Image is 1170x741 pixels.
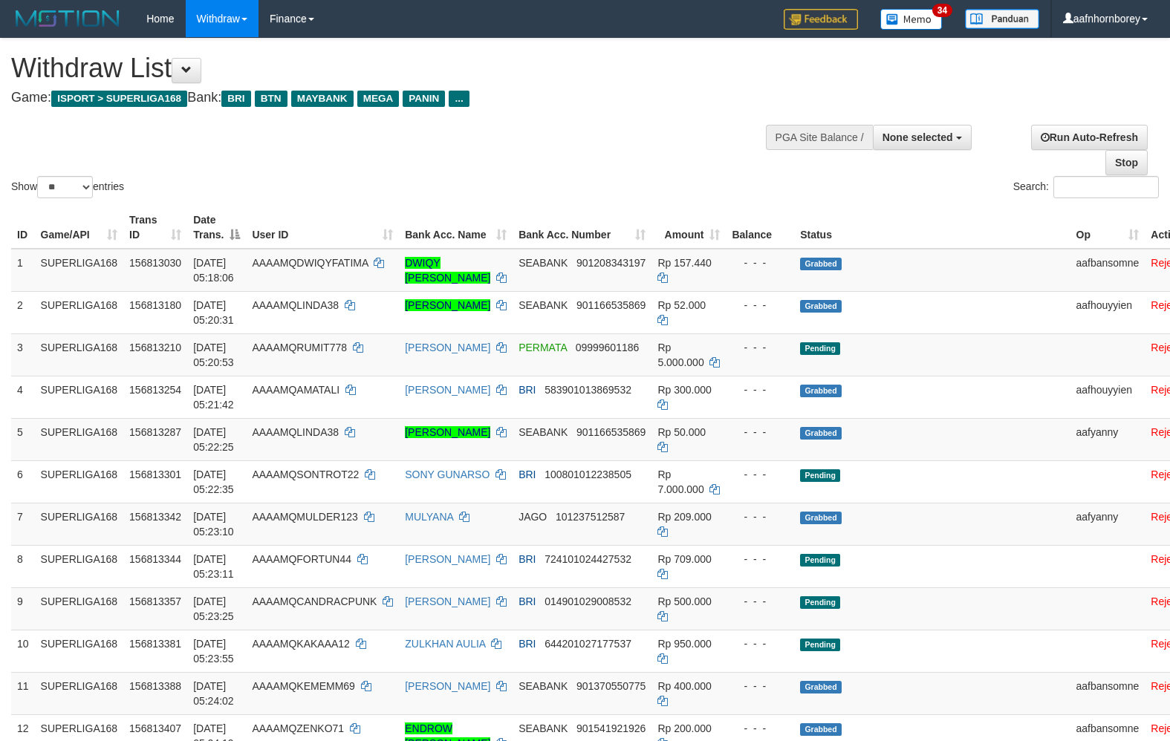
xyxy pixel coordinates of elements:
span: Copy 724101024427532 to clipboard [545,553,631,565]
td: aafbansomne [1070,249,1145,292]
span: [DATE] 05:22:25 [193,426,234,453]
td: SUPERLIGA168 [35,587,124,630]
a: [PERSON_NAME] [405,299,490,311]
img: Button%20Memo.svg [880,9,943,30]
span: 156813342 [129,511,181,523]
span: SEABANK [519,299,568,311]
td: 10 [11,630,35,672]
span: AAAAMQKAKAAA12 [252,638,350,650]
span: Grabbed [800,512,842,524]
a: [PERSON_NAME] [405,680,490,692]
span: Copy 901166535869 to clipboard [576,426,646,438]
span: 156813254 [129,384,181,396]
div: - - - [732,679,788,693]
span: BTN [255,91,287,107]
span: 156813407 [129,722,181,734]
span: Rp 709.000 [657,553,711,565]
td: 1 [11,249,35,292]
span: SEABANK [519,426,568,438]
span: Copy 014901029008532 to clipboard [545,595,631,607]
span: Grabbed [800,427,842,440]
span: SEABANK [519,257,568,269]
span: AAAAMQMULDER123 [252,511,357,523]
td: 9 [11,587,35,630]
a: SONY GUNARSO [405,469,490,480]
span: Rp 50.000 [657,426,706,438]
button: None selected [873,125,972,150]
td: SUPERLIGA168 [35,630,124,672]
span: Grabbed [800,385,842,397]
span: PERMATA [519,342,567,353]
th: Game/API: activate to sort column ascending [35,206,124,249]
th: Trans ID: activate to sort column ascending [123,206,187,249]
td: aafhouyyien [1070,291,1145,333]
span: Pending [800,596,840,609]
span: AAAAMQLINDA38 [252,426,339,438]
div: - - - [732,425,788,440]
span: AAAAMQKEMEMM69 [252,680,354,692]
img: Feedback.jpg [784,9,858,30]
span: [DATE] 05:20:31 [193,299,234,326]
td: SUPERLIGA168 [35,672,124,714]
div: - - - [732,382,788,397]
label: Search: [1013,176,1159,198]
th: ID [11,206,35,249]
span: MAYBANK [291,91,354,107]
span: Rp 209.000 [657,511,711,523]
a: [PERSON_NAME] [405,384,490,396]
th: Op: activate to sort column ascending [1070,206,1145,249]
span: 156813180 [129,299,181,311]
td: aafyanny [1070,418,1145,460]
span: BRI [519,595,536,607]
td: 2 [11,291,35,333]
span: Grabbed [800,300,842,313]
a: DWIQY [PERSON_NAME] [405,257,490,284]
span: Pending [800,342,840,355]
th: Bank Acc. Name: activate to sort column ascending [399,206,513,249]
a: [PERSON_NAME] [405,595,490,607]
img: MOTION_logo.png [11,7,124,30]
span: Rp 5.000.000 [657,342,703,368]
span: [DATE] 05:23:55 [193,638,234,665]
span: Pending [800,639,840,651]
td: aafyanny [1070,503,1145,545]
span: Rp 52.000 [657,299,706,311]
div: - - - [732,552,788,567]
span: Copy 901166535869 to clipboard [576,299,646,311]
span: AAAAMQCANDRACPUNK [252,595,377,607]
span: 34 [932,4,952,17]
span: Copy 901541921926 to clipboard [576,722,646,734]
td: aafbansomne [1070,672,1145,714]
span: [DATE] 05:22:35 [193,469,234,495]
span: None selected [883,131,953,143]
span: AAAAMQLINDA38 [252,299,339,311]
span: Copy 901208343197 to clipboard [576,257,646,269]
span: SEABANK [519,680,568,692]
td: SUPERLIGA168 [35,418,124,460]
span: 156813381 [129,638,181,650]
span: Pending [800,469,840,482]
span: Rp 7.000.000 [657,469,703,495]
span: Copy 09999601186 to clipboard [576,342,640,353]
span: Pending [800,554,840,567]
span: [DATE] 05:20:53 [193,342,234,368]
div: - - - [732,721,788,736]
div: - - - [732,467,788,482]
td: SUPERLIGA168 [35,333,124,376]
div: - - - [732,509,788,524]
td: SUPERLIGA168 [35,249,124,292]
td: SUPERLIGA168 [35,503,124,545]
th: Bank Acc. Number: activate to sort column ascending [513,206,651,249]
td: 3 [11,333,35,376]
span: AAAAMQFORTUN44 [252,553,351,565]
span: BRI [519,638,536,650]
span: PANIN [403,91,445,107]
span: [DATE] 05:18:06 [193,257,234,284]
span: Rp 950.000 [657,638,711,650]
span: 156813357 [129,595,181,607]
span: BRI [519,469,536,480]
span: [DATE] 05:23:25 [193,595,234,622]
span: 156813344 [129,553,181,565]
span: Grabbed [800,258,842,270]
div: - - - [732,636,788,651]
